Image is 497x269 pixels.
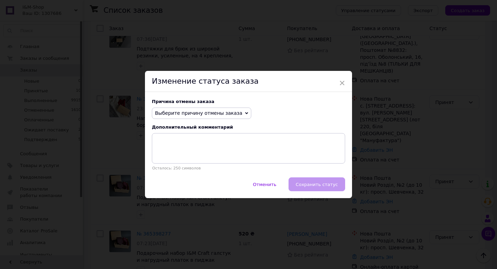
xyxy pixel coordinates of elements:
[155,110,242,116] span: Выберите причину отмены заказа
[152,124,345,130] div: Дополнительный комментарий
[246,177,284,191] button: Отменить
[339,77,345,89] span: ×
[152,99,345,104] div: Причина отмены заказа
[253,182,276,187] span: Отменить
[145,71,352,92] div: Изменение статуса заказа
[152,166,345,170] p: Осталось: 250 символов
